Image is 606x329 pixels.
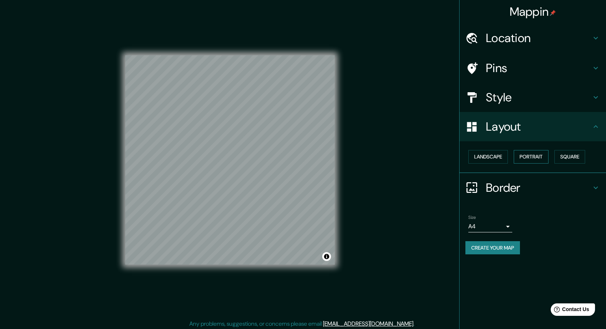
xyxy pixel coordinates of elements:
[486,90,591,105] h4: Style
[486,180,591,195] h4: Border
[322,252,331,261] button: Toggle attribution
[125,55,335,265] canvas: Map
[414,319,416,328] div: .
[514,150,549,164] button: Portrait
[460,83,606,112] div: Style
[460,53,606,83] div: Pins
[554,150,585,164] button: Square
[460,112,606,141] div: Layout
[189,319,414,328] p: Any problems, suggestions, or concerns please email .
[486,61,591,75] h4: Pins
[541,300,598,321] iframe: Help widget launcher
[486,119,591,134] h4: Layout
[460,173,606,202] div: Border
[468,221,512,232] div: A4
[510,4,556,19] h4: Mappin
[468,150,508,164] button: Landscape
[468,214,476,220] label: Size
[460,23,606,53] div: Location
[550,10,556,16] img: pin-icon.png
[323,320,413,328] a: [EMAIL_ADDRESS][DOMAIN_NAME]
[486,31,591,45] h4: Location
[465,241,520,255] button: Create your map
[416,319,417,328] div: .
